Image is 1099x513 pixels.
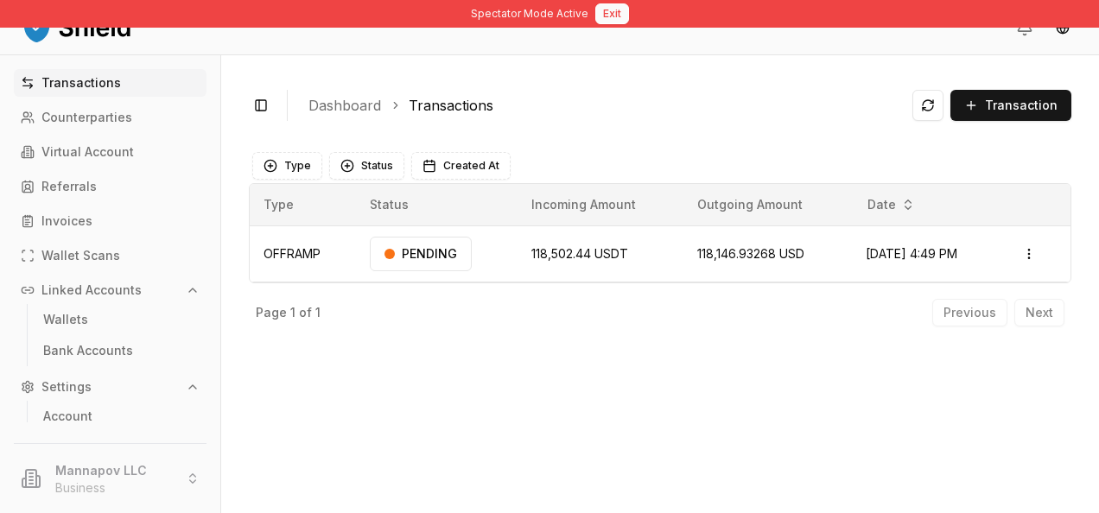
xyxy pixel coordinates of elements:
th: Status [356,184,518,225]
p: Wallets [43,313,88,326]
p: Wallet Scans [41,250,120,262]
button: Settings [14,373,206,401]
div: PENDING [370,237,472,271]
p: Referrals [41,180,97,193]
nav: breadcrumb [308,95,899,116]
button: Linked Accounts [14,276,206,304]
p: Bank Accounts [43,345,133,357]
p: Transactions [41,77,121,89]
button: Transaction [950,90,1071,121]
a: Bank Accounts [36,337,187,364]
button: Created At [411,152,511,180]
a: Dashboard [308,95,381,116]
p: Page [256,307,287,319]
a: Transactions [14,69,206,97]
p: Invoices [41,215,92,227]
a: Referrals [14,173,206,200]
button: Status [329,152,404,180]
span: Transaction [985,97,1058,114]
a: Wallets [36,306,187,333]
span: 118,502.44 USDT [531,246,628,261]
p: Settings [41,381,92,393]
th: Type [250,184,356,225]
a: Transactions [409,95,493,116]
p: Virtual Account [41,146,134,158]
button: Exit [595,3,629,24]
button: Date [861,191,922,218]
p: Linked Accounts [41,284,142,296]
span: Spectator Mode Active [471,7,588,21]
p: Account [43,410,92,422]
a: Account [36,402,187,430]
span: Created At [443,159,499,173]
span: [DATE] 4:49 PM [866,246,957,261]
p: 1 [315,307,321,319]
th: Outgoing Amount [683,184,852,225]
a: Wallet Scans [14,242,206,269]
td: OFFRAMP [250,225,356,282]
p: Counterparties [41,111,132,123]
p: 1 [290,307,295,319]
button: Type [252,152,322,180]
span: 118,146.93268 USD [697,246,804,261]
p: of [299,307,312,319]
a: Virtual Account [14,138,206,166]
th: Incoming Amount [518,184,683,225]
a: Invoices [14,207,206,235]
a: Counterparties [14,104,206,131]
